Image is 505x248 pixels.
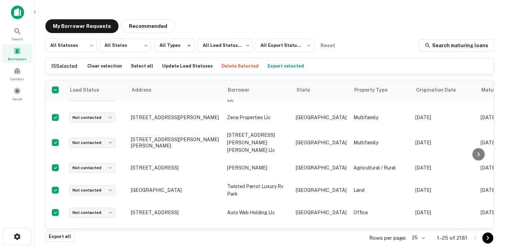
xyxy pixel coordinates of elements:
a: Search maturing loans [419,39,494,52]
p: [STREET_ADDRESS] [131,165,220,171]
div: All Statuses [45,37,97,54]
div: All Lead Statuses [198,37,253,54]
p: [DATE] [415,209,474,216]
p: [GEOGRAPHIC_DATA] [296,164,347,172]
div: Not contacted [69,113,115,123]
button: Delete Selected [220,61,260,71]
th: State [292,80,350,100]
p: Office [353,209,408,216]
p: Multifamily [353,114,408,121]
span: Origination Date [416,86,465,94]
span: Property Type [354,86,396,94]
button: All Types [154,39,195,52]
div: All States [100,37,151,54]
iframe: Chat Widget [471,193,505,226]
span: Search [12,36,23,42]
button: Recommended [121,19,175,33]
h6: 15 Selected [51,62,77,70]
span: State [296,86,319,94]
p: Multifamily [353,139,408,146]
p: [GEOGRAPHIC_DATA] [296,209,347,216]
p: Land [353,186,408,194]
p: [DATE] [415,164,474,172]
p: twisted parrot luxury rv park [227,183,289,198]
a: Borrowers [2,44,32,63]
button: Export selected [266,61,306,71]
p: zena properties llc [227,114,289,121]
button: Update Lead Statuses [160,61,214,71]
p: [STREET_ADDRESS][PERSON_NAME][PERSON_NAME] [131,136,220,149]
span: Address [132,86,160,94]
p: [GEOGRAPHIC_DATA] [131,187,220,193]
th: Origination Date [412,80,477,100]
p: [DATE] [415,114,474,121]
button: Select all [129,61,155,71]
p: [STREET_ADDRESS][PERSON_NAME] [131,114,220,121]
span: Lead Status [70,86,108,94]
p: 1–25 of 2181 [437,234,467,242]
a: Contacts [2,64,32,83]
div: All Export Statuses [256,37,314,54]
div: Not contacted [69,163,115,173]
a: Saved [2,84,32,103]
div: Not contacted [69,185,115,195]
th: Address [127,80,224,100]
span: Saved [12,96,22,102]
p: [DATE] [415,139,474,146]
p: [STREET_ADDRESS][PERSON_NAME][PERSON_NAME] llc [227,131,289,154]
p: [GEOGRAPHIC_DATA] [296,114,347,121]
button: Export all [45,231,75,242]
img: capitalize-icon.png [11,6,24,19]
button: My Borrower Requests [45,19,119,33]
p: Rows per page: [369,234,406,242]
span: Borrower [228,86,258,94]
p: [GEOGRAPHIC_DATA] [296,139,347,146]
p: [STREET_ADDRESS] [131,209,220,216]
div: 25 [409,233,426,243]
th: Lead Status [66,80,127,100]
button: Go to next page [482,232,493,244]
div: Not contacted [69,208,115,218]
p: [GEOGRAPHIC_DATA] [296,186,347,194]
button: Clear selection [86,61,124,71]
span: Contacts [10,76,24,82]
p: auto web holding llc [227,209,289,216]
p: Agricultural / Rural [353,164,408,172]
div: Not contacted [69,138,115,148]
th: Property Type [350,80,412,100]
button: Reset [317,39,339,52]
span: Borrowers [8,56,26,62]
p: [PERSON_NAME] [227,164,289,172]
p: [DATE] [415,186,474,194]
th: Borrower [224,80,292,100]
div: Not contacted [69,228,115,238]
a: Search [2,24,32,43]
